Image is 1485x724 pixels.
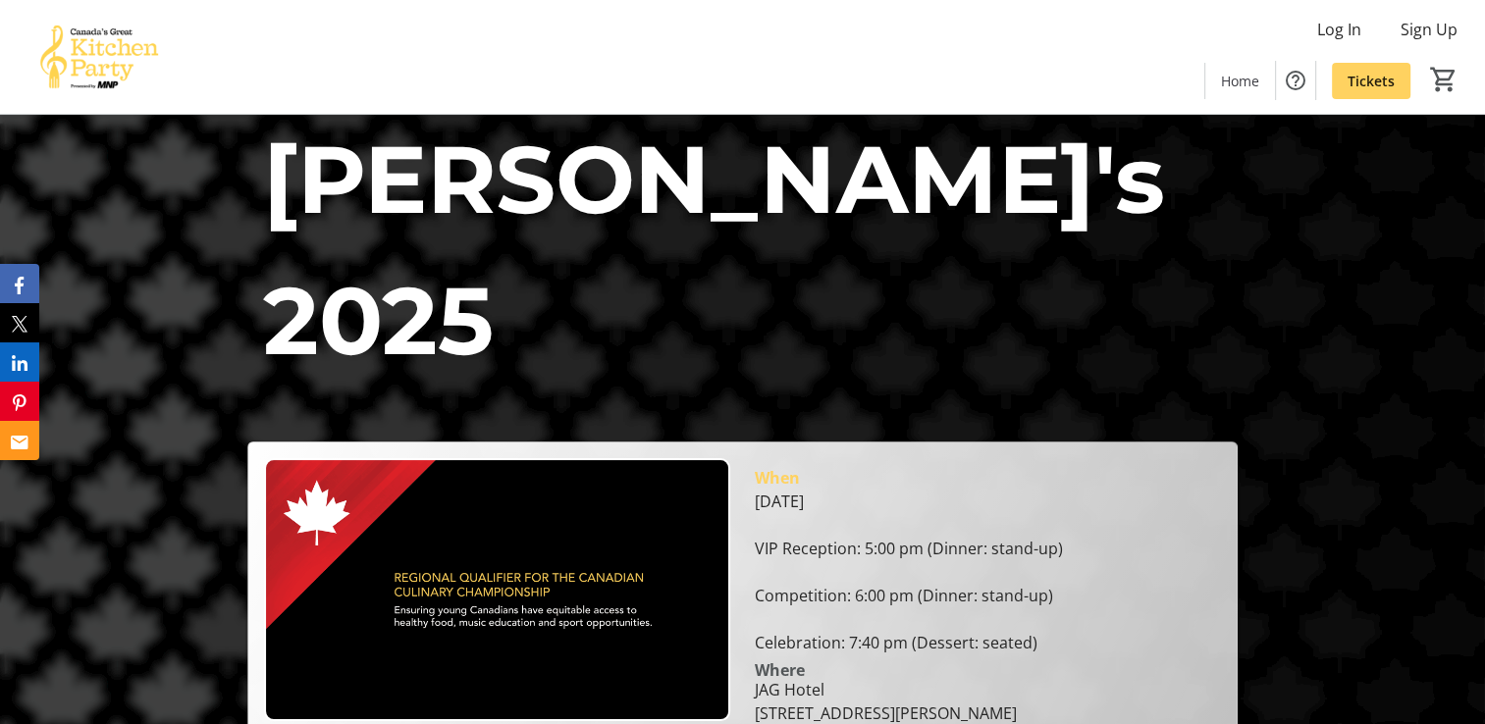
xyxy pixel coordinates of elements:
[1221,71,1259,91] span: Home
[1332,63,1410,99] a: Tickets
[1205,63,1275,99] a: Home
[1401,18,1458,41] span: Sign Up
[754,466,799,490] div: When
[1385,14,1473,45] button: Sign Up
[1426,62,1461,97] button: Cart
[754,662,804,678] div: Where
[754,678,1016,701] div: JAG Hotel
[264,458,730,720] img: Campaign CTA Media Photo
[1317,18,1361,41] span: Log In
[754,490,1220,654] div: [DATE] VIP Reception: 5:00 pm (Dinner: stand-up) Competition: 6:00 pm (Dinner: stand-up) Celebrat...
[1301,14,1377,45] button: Log In
[1276,61,1315,100] button: Help
[1348,71,1395,91] span: Tickets
[12,8,186,106] img: Canada’s Great Kitchen Party's Logo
